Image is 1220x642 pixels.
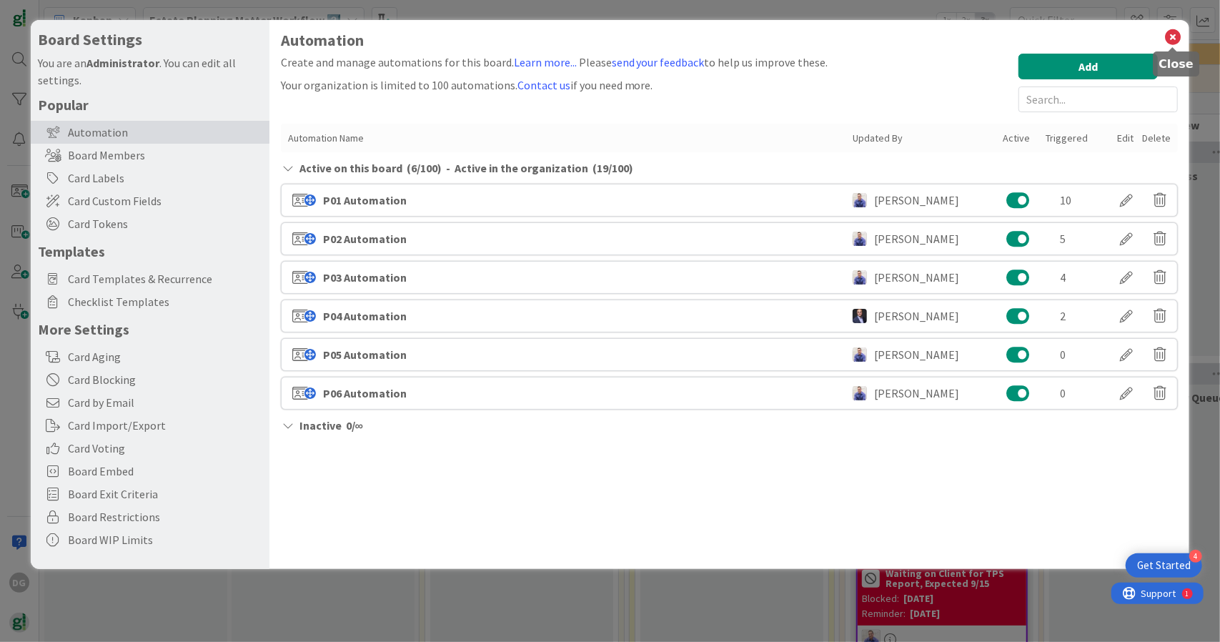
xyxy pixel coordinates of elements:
[455,159,588,177] span: Active in the organization
[281,31,1179,49] h1: Automation
[31,121,269,144] div: Automation
[1137,558,1191,573] div: Get Started
[592,159,633,177] span: ( 19 / 100 )
[38,242,262,260] h5: Templates
[68,270,262,287] span: Card Templates & Recurrence
[874,346,959,363] div: [PERSON_NAME]
[68,440,262,457] span: Card Voting
[292,387,316,400] img: card-is-moved.svg
[68,215,262,232] span: Card Tokens
[74,6,78,17] div: 1
[323,269,407,286] div: P03 Automation
[31,167,269,189] div: Card Labels
[68,293,262,310] span: Checklist Templates
[1018,54,1158,79] button: Add
[853,270,867,285] img: JG
[38,320,262,338] h5: More Settings
[1003,131,1038,146] div: Active
[299,159,402,177] span: Active on this board
[1159,57,1194,71] h5: Close
[292,310,316,322] img: card-is-moved.svg
[68,394,262,411] span: Card by Email
[1060,307,1099,325] div: 2
[1060,269,1099,286] div: 4
[38,31,262,49] h4: Board Settings
[68,192,262,209] span: Card Custom Fields
[446,159,450,177] span: -
[874,269,959,286] div: [PERSON_NAME]
[31,528,269,551] div: Board WIP Limits
[292,232,316,245] img: card-is-moved.svg
[514,55,577,69] a: Learn more...
[853,232,867,246] img: JG
[30,2,65,19] span: Support
[853,347,867,362] img: JG
[281,54,828,71] div: Create and manage automations for this board. Please to help us improve these.
[853,193,867,207] img: JG
[38,96,262,114] h5: Popular
[68,463,262,480] span: Board Embed
[31,345,269,368] div: Card Aging
[1060,385,1099,402] div: 0
[853,131,996,146] div: Updated By
[288,131,846,146] div: Automation Name
[1117,131,1135,146] div: Edit
[31,144,269,167] div: Board Members
[323,385,407,402] div: P06 Automation
[874,192,959,209] div: [PERSON_NAME]
[292,194,316,207] img: card-is-moved.svg
[323,192,407,209] div: P01 Automation
[299,417,342,434] span: Inactive
[31,414,269,437] div: Card Import/Export
[292,348,316,361] img: card-is-moved.svg
[323,230,407,247] div: P02 Automation
[323,346,407,363] div: P05 Automation
[517,78,570,92] a: Contact us
[853,386,867,400] img: JG
[612,55,705,69] a: send your feedback
[1046,131,1110,146] div: Triggered
[38,54,262,89] div: You are an . You can edit all settings.
[68,508,262,525] span: Board Restrictions
[1142,131,1171,146] div: Delete
[407,159,442,177] span: ( 6 / 100 )
[323,307,407,325] div: P04 Automation
[1060,230,1099,247] div: 5
[31,368,269,391] div: Card Blocking
[346,417,363,434] span: 0 / ∞
[281,76,828,94] div: Your organization is limited to 100 automations. if you need more.
[874,385,959,402] div: [PERSON_NAME]
[1189,550,1202,563] div: 4
[1060,192,1099,209] div: 10
[874,230,959,247] div: [PERSON_NAME]
[874,307,959,325] div: [PERSON_NAME]
[292,271,316,284] img: card-is-moved.svg
[1126,553,1202,578] div: Open Get Started checklist, remaining modules: 4
[86,56,159,70] b: Administrator
[1060,346,1099,363] div: 0
[853,309,867,323] img: JD
[1018,87,1178,112] input: Search...
[68,485,262,503] span: Board Exit Criteria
